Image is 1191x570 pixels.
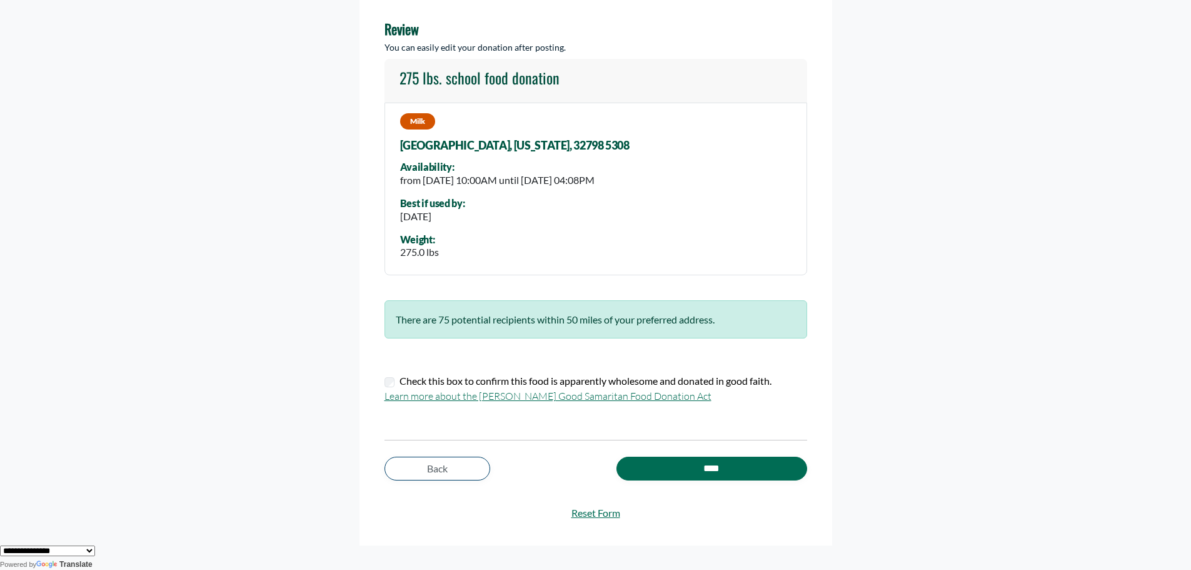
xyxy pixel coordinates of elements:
[384,506,807,521] a: Reset Form
[36,560,93,569] a: Translate
[384,21,807,37] h4: Review
[400,173,595,188] div: from [DATE] 10:00AM until [DATE] 04:08PM
[36,561,59,569] img: Google Translate
[400,140,630,152] span: [GEOGRAPHIC_DATA], [US_STATE], 32798 5308
[384,43,807,53] h5: You can easily edit your donation after posting.
[384,457,490,481] a: Back
[400,209,465,224] div: [DATE]
[400,161,595,173] div: Availability:
[400,374,771,389] label: Check this box to confirm this food is apparently wholesome and donated in good faith.
[400,113,435,130] span: Milk
[384,300,807,338] div: There are 75 potential recipients within 50 miles of your preferred address.
[400,198,465,209] div: Best if used by:
[384,390,711,402] a: Learn more about the [PERSON_NAME] Good Samaritan Food Donation Act
[400,234,439,245] div: Weight:
[400,69,560,87] h4: 275 lbs. school food donation
[400,245,439,260] div: 275.0 lbs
